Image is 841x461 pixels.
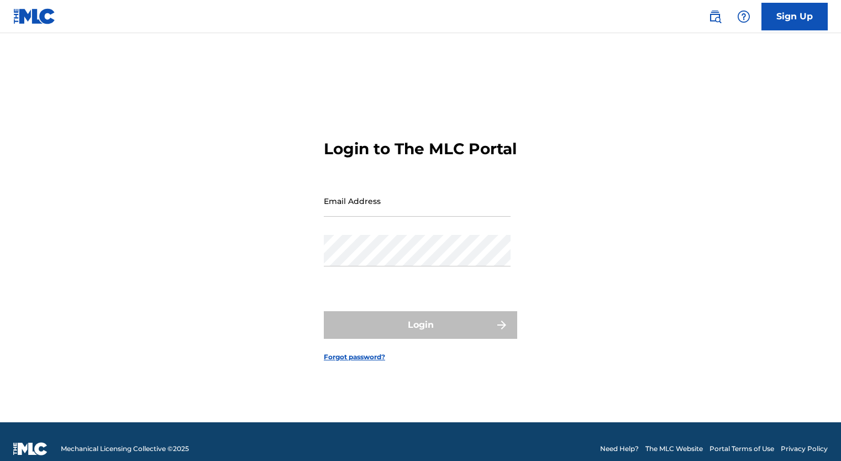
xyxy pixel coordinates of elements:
[600,444,639,454] a: Need Help?
[13,8,56,24] img: MLC Logo
[704,6,726,28] a: Public Search
[61,444,189,454] span: Mechanical Licensing Collective © 2025
[737,10,750,23] img: help
[786,408,841,461] iframe: Chat Widget
[324,139,517,159] h3: Login to The MLC Portal
[13,442,48,455] img: logo
[733,6,755,28] div: Help
[645,444,703,454] a: The MLC Website
[781,444,828,454] a: Privacy Policy
[324,352,385,362] a: Forgot password?
[761,3,828,30] a: Sign Up
[708,10,722,23] img: search
[709,444,774,454] a: Portal Terms of Use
